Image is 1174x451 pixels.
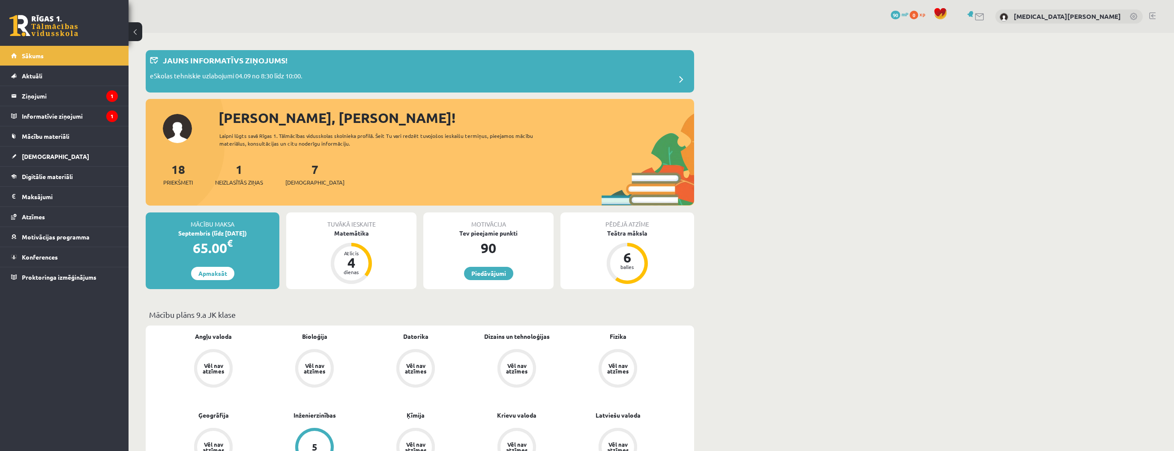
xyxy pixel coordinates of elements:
[423,238,554,258] div: 90
[22,86,118,106] legend: Ziņojumi
[910,11,918,19] span: 0
[198,411,229,420] a: Ģeogrāfija
[191,267,234,280] a: Apmaksāt
[146,238,279,258] div: 65.00
[163,178,193,187] span: Priekšmeti
[423,212,554,229] div: Motivācija
[285,161,344,187] a: 7[DEMOGRAPHIC_DATA]
[338,269,364,275] div: dienas
[11,187,118,206] a: Maksājumi
[106,90,118,102] i: 1
[1014,12,1121,21] a: [MEDICAL_DATA][PERSON_NAME]
[149,309,691,320] p: Mācību plāns 9.a JK klase
[264,349,365,389] a: Vēl nav atzīmes
[11,86,118,106] a: Ziņojumi1
[22,132,69,140] span: Mācību materiāli
[466,349,567,389] a: Vēl nav atzīmes
[201,363,225,374] div: Vēl nav atzīmes
[1000,13,1008,21] img: Nikita Gendeļmans
[567,349,668,389] a: Vēl nav atzīmes
[606,363,630,374] div: Vēl nav atzīmes
[423,229,554,238] div: Tev pieejamie punkti
[484,332,550,341] a: Dizains un tehnoloģijas
[901,11,908,18] span: mP
[22,253,58,261] span: Konferences
[163,54,288,66] p: Jauns informatīvs ziņojums!
[22,213,45,221] span: Atzīmes
[404,363,428,374] div: Vēl nav atzīmes
[106,111,118,122] i: 1
[891,11,900,19] span: 90
[614,264,640,269] div: balles
[302,332,327,341] a: Bioloģija
[910,11,929,18] a: 0 xp
[11,66,118,86] a: Aktuāli
[11,126,118,146] a: Mācību materiāli
[11,227,118,247] a: Motivācijas programma
[407,411,425,420] a: Ķīmija
[215,161,263,187] a: 1Neizlasītās ziņas
[286,229,416,238] div: Matemātika
[11,207,118,227] a: Atzīmes
[150,71,302,83] p: eSkolas tehniskie uzlabojumi 04.09 no 8:30 līdz 10:00.
[610,332,626,341] a: Fizika
[215,178,263,187] span: Neizlasītās ziņas
[22,173,73,180] span: Digitālie materiāli
[219,132,548,147] div: Laipni lūgts savā Rīgas 1. Tālmācības vidusskolas skolnieka profilā. Šeit Tu vari redzēt tuvojošo...
[11,267,118,287] a: Proktoringa izmēģinājums
[163,161,193,187] a: 18Priekšmeti
[22,152,89,160] span: [DEMOGRAPHIC_DATA]
[338,256,364,269] div: 4
[365,349,466,389] a: Vēl nav atzīmes
[11,106,118,126] a: Informatīvie ziņojumi1
[150,54,690,88] a: Jauns informatīvs ziņojums! eSkolas tehniskie uzlabojumi 04.09 no 8:30 līdz 10:00.
[22,233,90,241] span: Motivācijas programma
[11,46,118,66] a: Sākums
[22,273,96,281] span: Proktoringa izmēģinājums
[146,212,279,229] div: Mācību maksa
[464,267,513,280] a: Piedāvājumi
[338,251,364,256] div: Atlicis
[22,187,118,206] legend: Maksājumi
[286,229,416,285] a: Matemātika Atlicis 4 dienas
[22,72,42,80] span: Aktuāli
[560,229,694,238] div: Teātra māksla
[919,11,925,18] span: xp
[285,178,344,187] span: [DEMOGRAPHIC_DATA]
[11,146,118,166] a: [DEMOGRAPHIC_DATA]
[403,332,428,341] a: Datorika
[302,363,326,374] div: Vēl nav atzīmes
[22,52,44,60] span: Sākums
[614,251,640,264] div: 6
[596,411,641,420] a: Latviešu valoda
[11,167,118,186] a: Digitālie materiāli
[195,332,232,341] a: Angļu valoda
[286,212,416,229] div: Tuvākā ieskaite
[560,212,694,229] div: Pēdējā atzīme
[497,411,536,420] a: Krievu valoda
[227,237,233,249] span: €
[560,229,694,285] a: Teātra māksla 6 balles
[11,247,118,267] a: Konferences
[9,15,78,36] a: Rīgas 1. Tālmācības vidusskola
[505,363,529,374] div: Vēl nav atzīmes
[219,108,694,128] div: [PERSON_NAME], [PERSON_NAME]!
[146,229,279,238] div: Septembris (līdz [DATE])
[891,11,908,18] a: 90 mP
[22,106,118,126] legend: Informatīvie ziņojumi
[163,349,264,389] a: Vēl nav atzīmes
[293,411,336,420] a: Inženierzinības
